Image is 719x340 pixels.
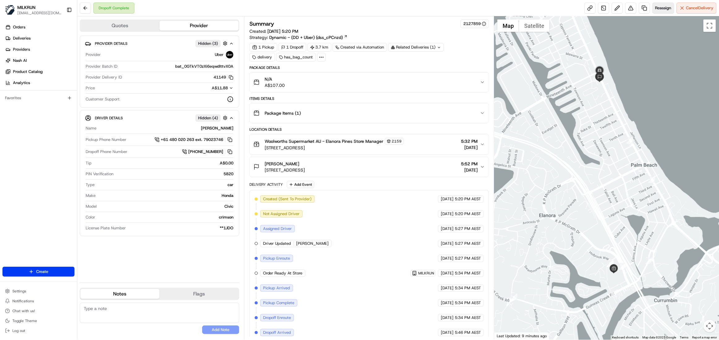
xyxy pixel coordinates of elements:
a: +61 480 020 263 ext. 79023746 [155,136,233,143]
img: Google [496,332,516,340]
div: Items Details [249,96,489,101]
button: Notes [80,289,160,299]
button: Provider DetailsHidden (3) [85,38,234,49]
button: N/AA$107.00 [250,72,489,92]
span: [DATE] [441,226,453,232]
span: [DATE] [441,300,453,306]
button: Provider [160,21,239,31]
span: [STREET_ADDRESS] [265,167,305,173]
button: Woolworths Supermarket AU - Elanora Pines Store Manager2159[STREET_ADDRESS]5:32 PM[DATE] [250,134,489,155]
button: 2127859 [463,21,486,27]
button: Show satellite imagery [519,19,550,32]
span: Model [86,204,97,209]
button: [PHONE_NUMBER] [182,148,233,155]
span: [DATE] [441,270,453,276]
span: [EMAIL_ADDRESS][DOMAIN_NAME] [17,11,62,15]
div: 1 Dropoff [279,43,306,52]
a: Product Catalog [2,67,77,77]
span: Deliveries [13,36,31,41]
span: Not Assigned Driver [263,211,300,217]
div: 3 [611,289,618,296]
button: MILKRUNMILKRUN[EMAIL_ADDRESS][DOMAIN_NAME] [2,2,64,17]
div: car [97,182,233,188]
button: CancelDelivery [677,2,717,14]
a: Deliveries [2,33,77,43]
div: 5820 [116,171,233,177]
button: Show street map [497,19,519,32]
div: Civic [99,204,233,209]
div: Related Deliveries (1) [388,43,444,52]
a: Terms (opens in new tab) [680,336,689,339]
span: Dropoff Phone Number [86,149,127,155]
span: Nash AI [13,58,27,63]
img: uber-new-logo.jpeg [226,51,233,58]
span: [DATE] [461,167,478,173]
span: Uber [215,52,223,57]
button: Log out [2,326,74,335]
div: 5 [607,260,614,267]
div: 3.7 km [308,43,331,52]
span: Log out [12,328,25,333]
span: Create [36,269,48,274]
span: Color [86,215,95,220]
a: Orders [2,22,77,32]
span: 5:20 PM AEST [455,196,481,202]
div: 9 [627,137,633,144]
button: Keyboard shortcuts [612,335,639,340]
span: Tip [86,160,91,166]
span: Dynamic - (DD + Uber) (dss_cPCnzd) [269,34,343,40]
span: PIN Verification [86,171,113,177]
a: Nash AI [2,56,77,66]
span: N/A [265,76,285,82]
a: Providers [2,45,77,54]
span: Pickup Phone Number [86,137,126,142]
span: 5:34 PM AEST [455,270,481,276]
span: Woolworths Supermarket AU - Elanora Pines Store Manager [265,138,384,144]
span: Created (Sent To Provider) [263,196,312,202]
button: Map camera controls [704,320,716,332]
span: [DATE] [441,315,453,321]
span: 5:27 PM AEST [455,256,481,261]
span: Package Items ( 1 ) [265,110,301,116]
span: Provider [86,52,101,57]
span: [DATE] [441,330,453,335]
span: Dropoff Arrived [263,330,291,335]
div: Location Details [249,127,489,132]
div: Honda [98,193,233,198]
a: Open this area in Google Maps (opens a new window) [496,332,516,340]
span: 5:32 PM [461,138,478,144]
span: 5:27 PM AEST [455,226,481,232]
span: Hidden ( 3 ) [198,41,218,46]
span: [PERSON_NAME] [296,241,329,246]
span: Assigned Driver [263,226,292,232]
button: Add Event [287,181,314,188]
div: 4 [607,260,614,267]
div: 1 Pickup [249,43,277,52]
span: Product Catalog [13,69,43,74]
span: 5:27 PM AEST [455,241,481,246]
span: Orders [13,24,25,30]
button: 41149 [214,74,233,80]
div: 6 [619,263,626,270]
span: 5:46 PM AEST [455,330,481,335]
span: Created: [249,28,299,34]
div: Favorites [2,93,74,103]
span: Analytics [13,80,30,86]
button: Reassign [653,2,674,14]
div: Last Updated: 9 minutes ago [494,332,550,340]
div: 2 [511,294,517,300]
span: Toggle Theme [12,318,37,323]
button: Package Items (1) [250,103,489,123]
div: delivery [249,53,275,62]
button: MILKRUN [17,4,36,11]
a: Created via Automation [333,43,387,52]
span: [PHONE_NUMBER] [188,149,223,155]
div: has_bag_count [276,53,316,62]
span: 5:34 PM AEST [455,285,481,291]
span: Provider Details [95,41,127,46]
div: A$0.00 [94,160,233,166]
